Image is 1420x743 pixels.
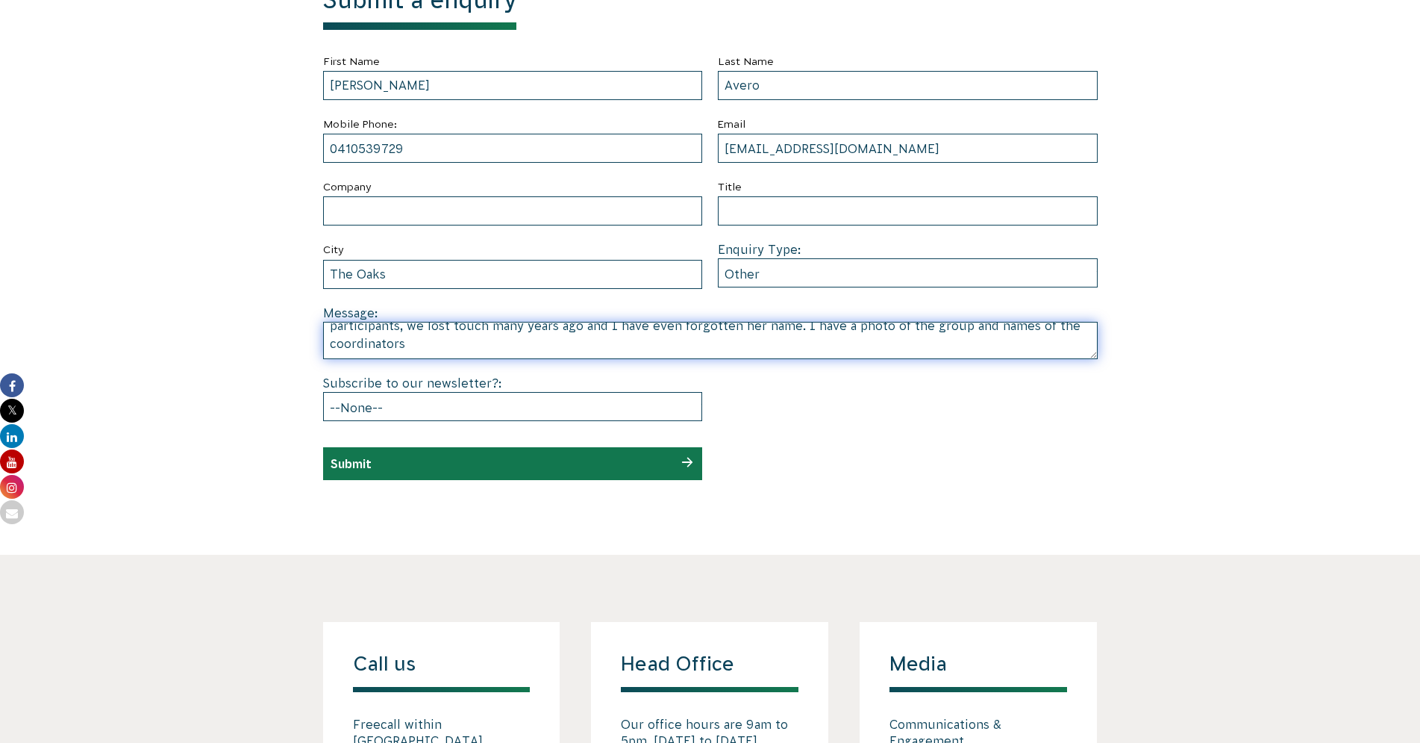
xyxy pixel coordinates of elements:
h4: Head Office [621,652,798,692]
label: Company [323,178,703,196]
div: Message: [323,304,1098,359]
div: Enquiry Type: [718,240,1098,287]
label: First Name [323,52,703,71]
label: City [323,240,703,259]
select: Enquiry Type [718,258,1098,287]
label: Last Name [718,52,1098,71]
h4: Media [889,652,1067,692]
h4: Call us [353,652,531,692]
div: Subscribe to our newsletter?: [323,374,703,421]
label: Email [718,115,1098,134]
iframe: reCAPTCHA [718,374,945,432]
label: Mobile Phone: [323,115,703,134]
select: Subscribe to our newsletter? [323,392,703,421]
input: Submit [331,457,372,470]
label: Title [718,178,1098,196]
